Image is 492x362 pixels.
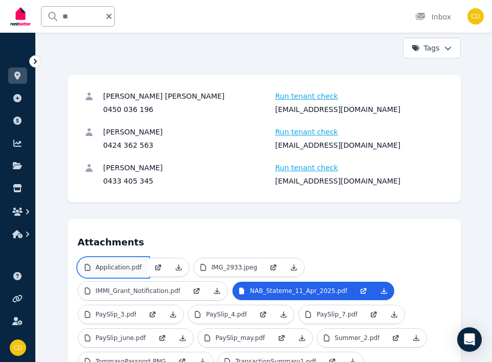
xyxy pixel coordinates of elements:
[275,163,338,173] span: Run tenant check
[142,305,163,324] a: Open in new Tab
[211,263,258,271] p: IMG_2933.jpeg
[403,38,461,58] button: Tags
[316,310,357,319] p: PaySlip_7.pdf
[275,127,338,137] span: Run tenant check
[103,127,272,137] div: [PERSON_NAME]
[273,305,294,324] a: Download Attachment
[103,91,272,101] div: [PERSON_NAME] [PERSON_NAME]
[10,340,26,356] img: Chris Dimitropoulos
[253,305,273,324] a: Open in new Tab
[8,4,33,29] img: RentBetter
[198,329,271,347] a: PaySlip_may.pdf
[96,334,146,342] p: PaySlip_june.pdf
[457,327,482,352] div: Open Intercom Messenger
[78,229,451,250] h4: Attachments
[263,258,284,277] a: Open in new Tab
[412,43,440,53] span: Tags
[271,329,292,347] a: Open in new Tab
[415,12,451,22] div: Inbox
[406,329,426,347] a: Download Attachment
[275,104,444,115] div: [EMAIL_ADDRESS][DOMAIN_NAME]
[374,282,394,300] a: Download Attachment
[78,282,187,300] a: IMMI_Grant_Notification.pdf
[78,258,148,277] a: Application.pdf
[284,258,304,277] a: Download Attachment
[188,305,253,324] a: PaySlip_4.pdf
[148,258,168,277] a: Open in new Tab
[78,305,143,324] a: PaySlip_3.pdf
[186,282,207,300] a: Open in new Tab
[96,263,142,271] p: Application.pdf
[275,91,338,101] span: Run tenant check
[299,305,363,324] a: PaySlip_7.pdf
[96,310,137,319] p: PaySlip_3.pdf
[275,176,444,186] div: [EMAIL_ADDRESS][DOMAIN_NAME]
[335,334,380,342] p: Summer_2.pdf
[168,258,189,277] a: Download Attachment
[194,258,264,277] a: IMG_2933.jpeg
[103,176,272,186] div: 0433 405 345
[96,287,181,295] p: IMMI_Grant_Notification.pdf
[232,282,353,300] a: NAB_Stateme_11_Apr_2025.pdf
[386,329,406,347] a: Open in new Tab
[275,140,444,150] div: [EMAIL_ADDRESS][DOMAIN_NAME]
[353,282,374,300] a: Open in new Tab
[292,329,312,347] a: Download Attachment
[206,310,247,319] p: PaySlip_4.pdf
[78,329,152,347] a: PaySlip_june.pdf
[363,305,384,324] a: Open in new Tab
[317,329,386,347] a: Summer_2.pdf
[173,329,193,347] a: Download Attachment
[216,334,265,342] p: PaySlip_may.pdf
[152,329,173,347] a: Open in new Tab
[384,305,404,324] a: Download Attachment
[103,104,272,115] div: 0450 036 196
[207,282,227,300] a: Download Attachment
[103,163,272,173] div: [PERSON_NAME]
[467,8,484,25] img: Chris Dimitropoulos
[250,287,347,295] p: NAB_Stateme_11_Apr_2025.pdf
[163,305,183,324] a: Download Attachment
[103,140,272,150] div: 0424 362 563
